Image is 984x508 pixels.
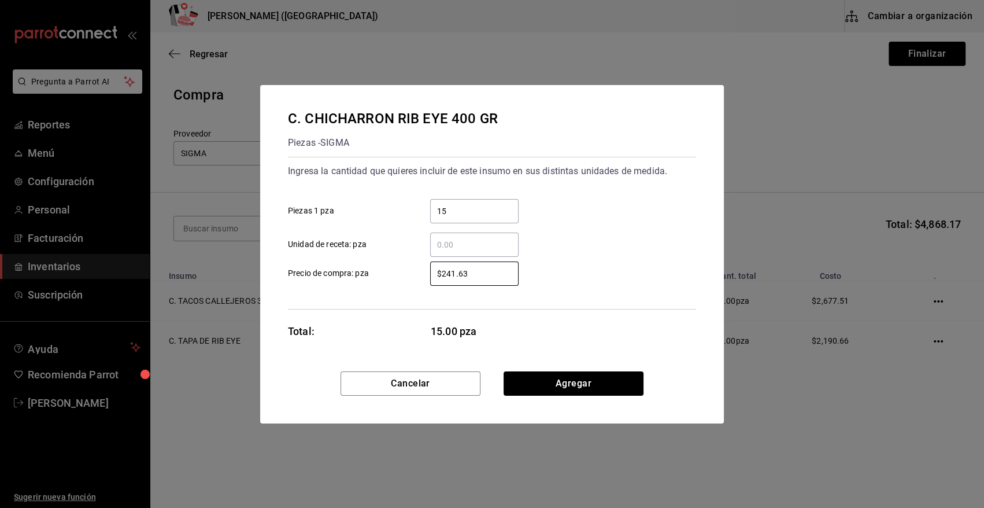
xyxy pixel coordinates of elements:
span: 15.00 pza [431,323,519,339]
input: Precio de compra: pza [430,267,519,281]
span: Unidad de receta: pza [288,238,367,251]
div: Piezas - SIGMA [288,134,498,152]
input: Unidad de receta: pza [430,238,519,252]
div: Ingresa la cantidad que quieres incluir de este insumo en sus distintas unidades de medida. [288,162,696,181]
button: Cancelar [341,371,480,396]
input: Piezas 1 pza [430,204,519,218]
button: Agregar [504,371,643,396]
div: Total: [288,323,315,339]
span: Piezas 1 pza [288,205,334,217]
span: Precio de compra: pza [288,267,369,279]
div: C. CHICHARRON RIB EYE 400 GR [288,108,498,129]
